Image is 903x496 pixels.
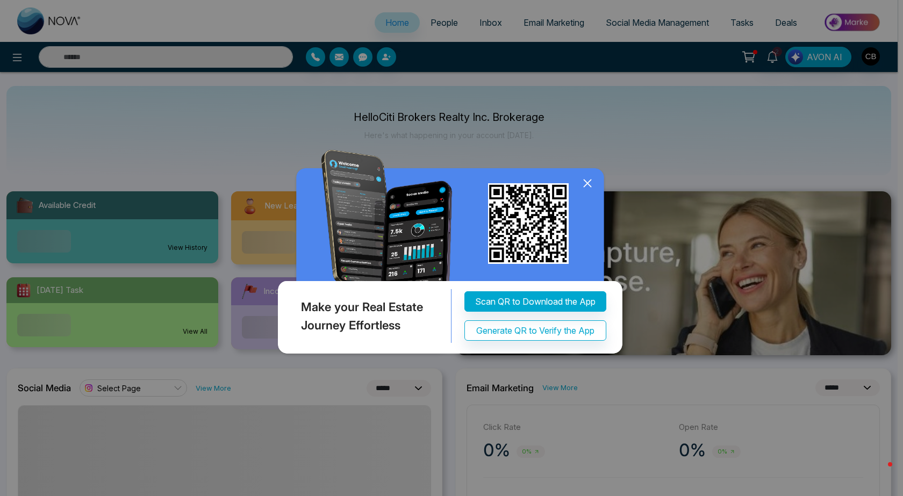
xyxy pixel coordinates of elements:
img: QRModal [275,150,628,359]
div: Make your Real Estate Journey Effortless [275,289,451,343]
iframe: Intercom live chat [866,459,892,485]
button: Generate QR to Verify the App [464,320,606,341]
img: qr_for_download_app.png [488,183,569,264]
button: Scan QR to Download the App [464,291,606,312]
